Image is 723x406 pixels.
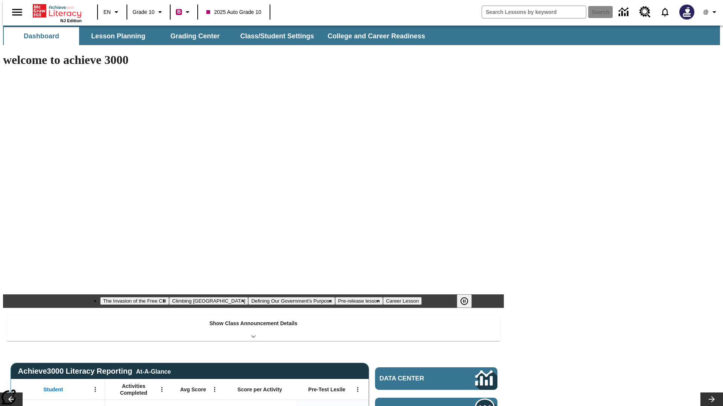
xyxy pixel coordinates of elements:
[6,1,28,23] button: Open side menu
[322,27,431,45] button: College and Career Readiness
[209,384,220,395] button: Open Menu
[635,2,655,22] a: Resource Center, Will open in new tab
[3,53,504,67] h1: welcome to achieve 3000
[156,384,168,395] button: Open Menu
[335,297,383,305] button: Slide 4 Pre-release lesson
[33,3,82,18] a: Home
[60,18,82,23] span: NJ Edition
[100,297,169,305] button: Slide 1 The Invasion of the Free CD
[109,383,159,396] span: Activities Completed
[157,27,233,45] button: Grading Center
[375,367,497,390] a: Data Center
[177,7,181,17] span: B
[700,392,723,406] button: Lesson carousel, Next
[100,5,124,19] button: Language: EN, Select a language
[614,2,635,23] a: Data Center
[679,5,694,20] img: Avatar
[209,320,297,327] p: Show Class Announcement Details
[3,27,432,45] div: SubNavbar
[133,8,154,16] span: Grade 10
[180,386,206,393] span: Avg Score
[248,297,335,305] button: Slide 3 Defining Our Government's Purpose
[482,6,586,18] input: search field
[308,386,346,393] span: Pre-Test Lexile
[81,27,156,45] button: Lesson Planning
[703,8,708,16] span: @
[457,294,472,308] button: Pause
[18,367,171,376] span: Achieve3000 Literacy Reporting
[90,384,101,395] button: Open Menu
[136,367,171,375] div: At-A-Glance
[43,386,63,393] span: Student
[130,5,168,19] button: Grade: Grade 10, Select a grade
[238,386,282,393] span: Score per Activity
[699,5,723,19] button: Profile/Settings
[352,384,363,395] button: Open Menu
[380,375,450,382] span: Data Center
[383,297,422,305] button: Slide 5 Career Lesson
[675,2,699,22] button: Select a new avatar
[33,3,82,23] div: Home
[169,297,248,305] button: Slide 2 Climbing Mount Tai
[655,2,675,22] a: Notifications
[4,27,79,45] button: Dashboard
[457,294,479,308] div: Pause
[3,26,720,45] div: SubNavbar
[104,8,111,16] span: EN
[173,5,195,19] button: Boost Class color is violet red. Change class color
[234,27,320,45] button: Class/Student Settings
[206,8,261,16] span: 2025 Auto Grade 10
[7,315,500,341] div: Show Class Announcement Details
